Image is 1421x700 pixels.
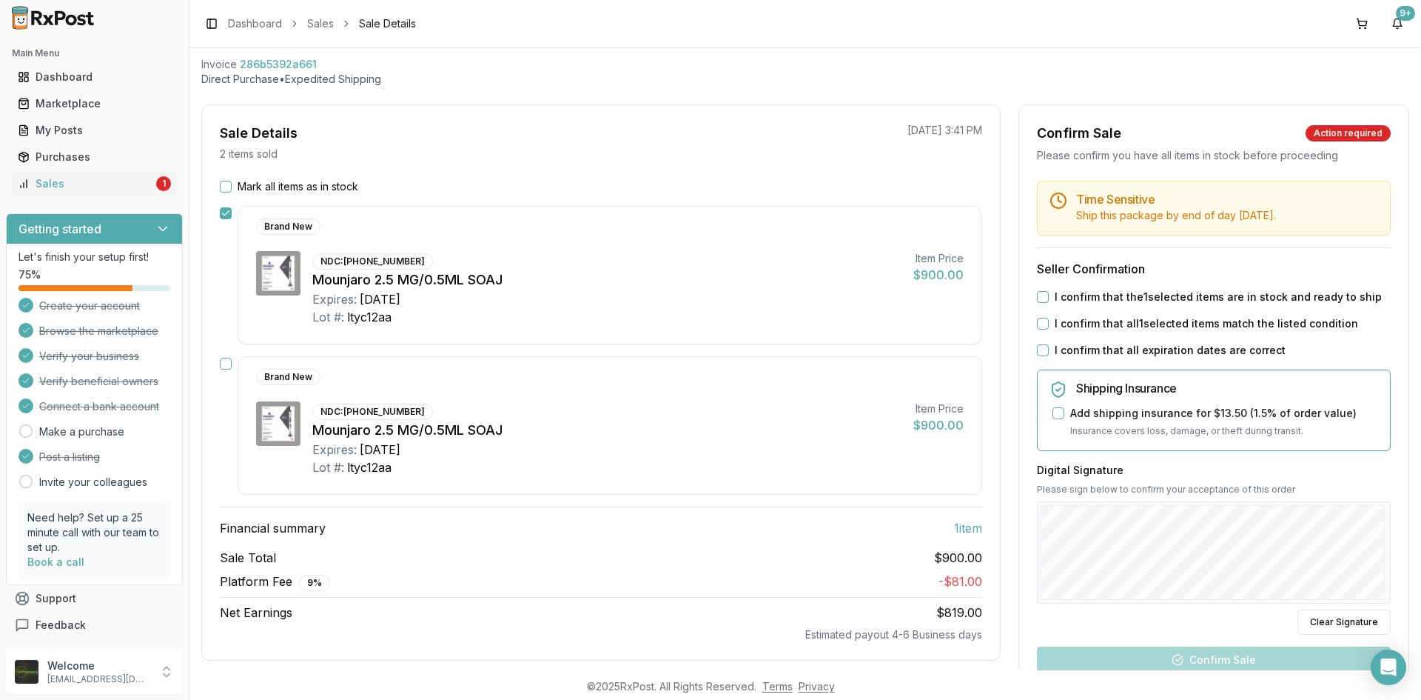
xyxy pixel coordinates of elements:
[15,660,38,684] img: User avatar
[12,64,177,90] a: Dashboard
[1076,382,1378,394] h5: Shipping Insurance
[256,251,300,296] img: Mounjaro 2.5 MG/0.5ML SOAJ
[201,57,237,72] div: Invoice
[312,270,901,290] div: Mounjaro 2.5 MG/0.5ML SOAJ
[1070,424,1378,439] p: Insurance covers loss, damage, or theft during transit.
[228,16,416,31] nav: breadcrumb
[938,574,982,589] span: - $81.00
[954,519,982,537] span: 1 item
[19,220,101,238] h3: Getting started
[256,219,320,235] div: Brand New
[6,612,183,639] button: Feedback
[27,556,84,568] a: Book a call
[238,179,358,194] label: Mark all items as in stock
[39,475,147,490] a: Invite your colleagues
[27,510,161,555] p: Need help? Set up a 25 minute call with our team to set up.
[359,16,416,31] span: Sale Details
[39,349,139,364] span: Verify your business
[913,251,964,266] div: Item Price
[18,70,171,84] div: Dashboard
[39,374,158,389] span: Verify beneficial owners
[799,680,835,693] a: Privacy
[6,6,101,30] img: RxPost Logo
[1385,12,1409,36] button: 9+
[307,16,334,31] a: Sales
[220,573,330,591] span: Platform Fee
[39,399,159,414] span: Connect a bank account
[156,176,171,191] div: 1
[1037,260,1391,278] h3: Seller Confirmation
[228,16,282,31] a: Dashboard
[934,549,982,567] span: $900.00
[1297,610,1391,635] button: Clear Signature
[1076,193,1378,205] h5: Time Sensitive
[6,65,183,89] button: Dashboard
[360,290,400,308] div: [DATE]
[47,673,150,685] p: [EMAIL_ADDRESS][DOMAIN_NAME]
[299,575,330,591] div: 9 %
[12,170,177,197] a: Sales1
[312,420,901,441] div: Mounjaro 2.5 MG/0.5ML SOAJ
[201,72,1409,87] p: Direct Purchase • Expedited Shipping
[39,450,100,464] span: Post a listing
[36,618,86,633] span: Feedback
[19,250,170,264] p: Let's finish your setup first!
[39,299,140,313] span: Create your account
[220,627,982,642] div: Estimated payout 4-6 Business days
[312,290,357,308] div: Expires:
[220,604,292,621] span: Net Earnings
[1037,123,1121,144] div: Confirm Sale
[18,123,171,138] div: My Posts
[12,144,177,170] a: Purchases
[360,441,400,459] div: [DATE]
[1037,463,1391,478] h3: Digital Signature
[1055,290,1382,304] label: I confirm that the 1 selected items are in stock and ready to ship
[39,424,124,439] a: Make a purchase
[256,369,320,385] div: Brand New
[18,96,171,111] div: Marketplace
[762,680,793,693] a: Terms
[347,459,392,476] div: ltyc12aa
[1037,484,1391,496] p: Please sign below to confirm your acceptance of this order
[19,267,41,282] span: 75 %
[220,519,326,537] span: Financial summary
[312,459,344,476] div: Lot #:
[6,585,183,612] button: Support
[1037,148,1391,163] div: Please confirm you have all items in stock before proceeding
[907,123,982,138] p: [DATE] 3:41 PM
[1076,209,1276,221] span: Ship this package by end of day [DATE] .
[39,324,158,339] span: Browse the marketplace
[6,172,183,196] button: Sales1
[913,416,964,434] div: $900.00
[12,47,177,59] h2: Main Menu
[1070,406,1357,421] label: Add shipping insurance for $13.50 ( 1.5 % of order value)
[6,145,183,169] button: Purchases
[1396,6,1415,21] div: 9+
[240,57,317,72] span: 286b5392a661
[1055,316,1358,331] label: I confirm that all 1 selected items match the listed condition
[256,401,300,446] img: Mounjaro 2.5 MG/0.5ML SOAJ
[1306,125,1391,141] div: Action required
[12,117,177,144] a: My Posts
[913,401,964,416] div: Item Price
[6,92,183,116] button: Marketplace
[12,90,177,117] a: Marketplace
[312,253,433,270] div: NDC: [PHONE_NUMBER]
[312,308,344,326] div: Lot #:
[6,119,183,142] button: My Posts
[913,266,964,284] div: $900.00
[220,549,276,567] span: Sale Total
[18,150,171,164] div: Purchases
[312,441,357,459] div: Expires:
[220,147,278,161] p: 2 items sold
[1371,650,1406,685] div: Open Intercom Messenger
[1055,343,1286,358] label: I confirm that all expiration dates are correct
[936,605,982,620] span: $819.00
[347,308,392,326] div: ltyc12aa
[312,404,433,420] div: NDC: [PHONE_NUMBER]
[47,659,150,673] p: Welcome
[220,123,298,144] div: Sale Details
[18,176,153,191] div: Sales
